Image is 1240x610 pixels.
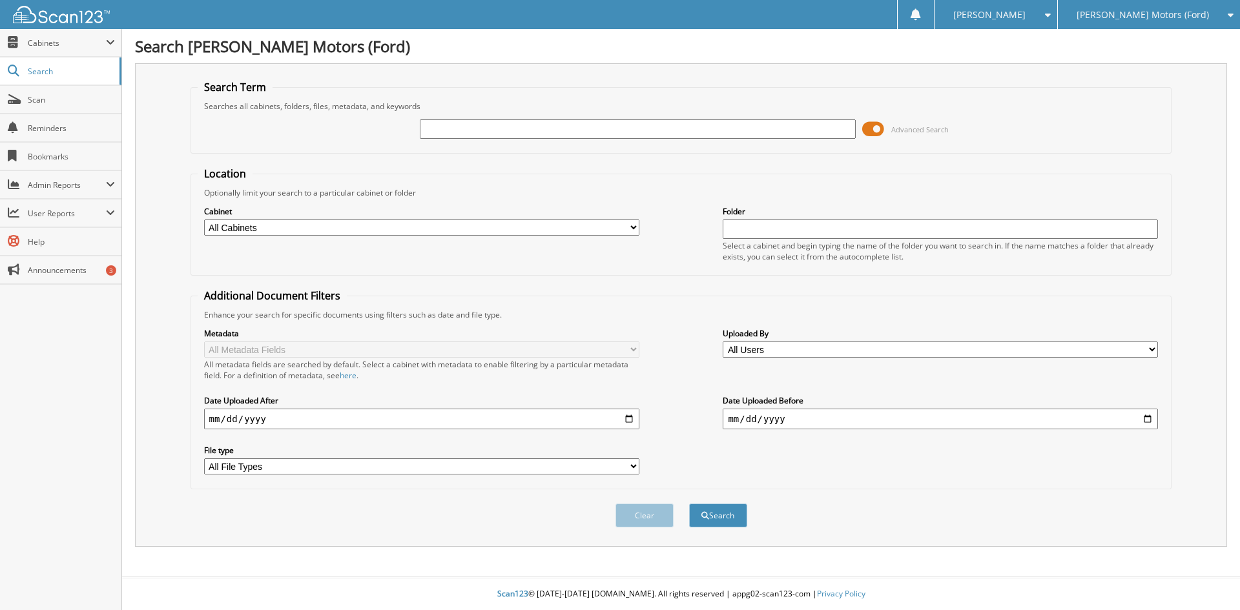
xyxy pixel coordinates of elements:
[817,588,865,599] a: Privacy Policy
[1077,11,1209,19] span: [PERSON_NAME] Motors (Ford)
[204,359,639,381] div: All metadata fields are searched by default. Select a cabinet with metadata to enable filtering b...
[198,309,1165,320] div: Enhance your search for specific documents using filters such as date and file type.
[122,578,1240,610] div: © [DATE]-[DATE] [DOMAIN_NAME]. All rights reserved | appg02-scan123-com |
[723,395,1158,406] label: Date Uploaded Before
[28,94,115,105] span: Scan
[28,265,115,276] span: Announcements
[28,66,113,77] span: Search
[723,206,1158,217] label: Folder
[204,409,639,429] input: start
[28,236,115,247] span: Help
[28,179,106,190] span: Admin Reports
[198,187,1165,198] div: Optionally limit your search to a particular cabinet or folder
[198,101,1165,112] div: Searches all cabinets, folders, files, metadata, and keywords
[953,11,1026,19] span: [PERSON_NAME]
[615,503,674,527] button: Clear
[198,289,347,303] legend: Additional Document Filters
[198,167,253,181] legend: Location
[723,409,1158,429] input: end
[204,445,639,456] label: File type
[204,395,639,406] label: Date Uploaded After
[106,265,116,276] div: 3
[135,36,1227,57] h1: Search [PERSON_NAME] Motors (Ford)
[340,370,356,381] a: here
[28,123,115,134] span: Reminders
[204,206,639,217] label: Cabinet
[891,125,949,134] span: Advanced Search
[198,80,273,94] legend: Search Term
[28,37,106,48] span: Cabinets
[13,6,110,23] img: scan123-logo-white.svg
[723,240,1158,262] div: Select a cabinet and begin typing the name of the folder you want to search in. If the name match...
[28,151,115,162] span: Bookmarks
[28,208,106,219] span: User Reports
[723,328,1158,339] label: Uploaded By
[497,588,528,599] span: Scan123
[204,328,639,339] label: Metadata
[689,503,747,527] button: Search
